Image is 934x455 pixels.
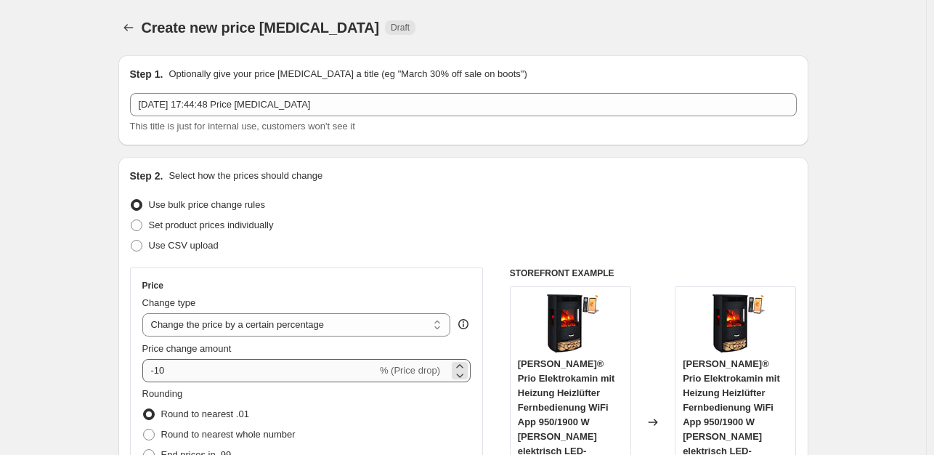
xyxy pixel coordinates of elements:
span: Round to nearest .01 [161,408,249,419]
span: Draft [391,22,410,33]
span: Round to nearest whole number [161,429,296,440]
button: Price change jobs [118,17,139,38]
h6: STOREFRONT EXAMPLE [510,267,797,279]
input: 30% off holiday sale [130,93,797,116]
img: 8170tVAtgpL_80x.jpg [707,294,765,353]
span: Set product prices individually [149,220,274,230]
img: 8170tVAtgpL_80x.jpg [541,294,599,353]
input: -15 [142,359,377,382]
p: Select how the prices should change [168,169,322,183]
span: Create new price [MEDICAL_DATA] [142,20,380,36]
span: Use bulk price change rules [149,199,265,210]
h2: Step 1. [130,67,163,81]
div: help [456,317,471,331]
span: Price change amount [142,343,232,354]
span: % (Price drop) [380,365,440,376]
span: Use CSV upload [149,240,219,251]
h3: Price [142,280,163,291]
p: Optionally give your price [MEDICAL_DATA] a title (eg "March 30% off sale on boots") [168,67,527,81]
span: Rounding [142,388,183,399]
span: Change type [142,297,196,308]
h2: Step 2. [130,169,163,183]
span: This title is just for internal use, customers won't see it [130,121,355,132]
